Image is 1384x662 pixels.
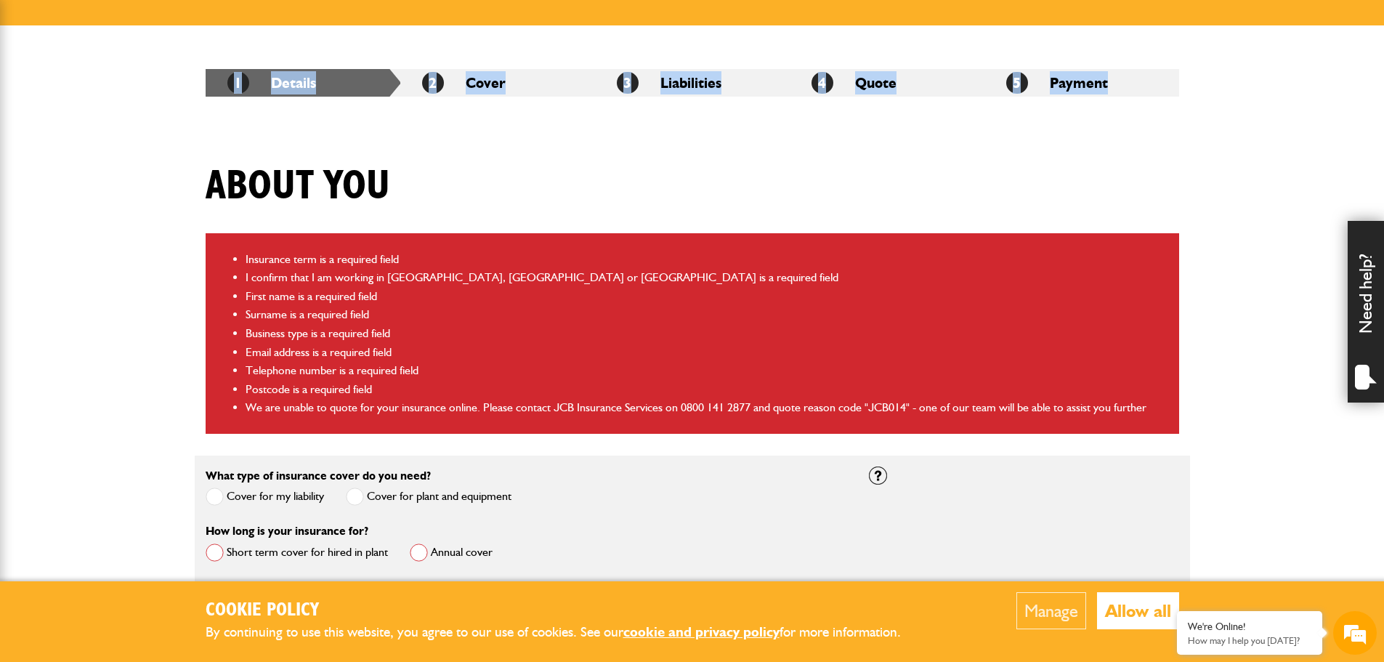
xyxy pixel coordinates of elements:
label: Annual cover [410,544,493,562]
a: cookie and privacy policy [623,623,780,640]
li: Cover [400,69,595,97]
li: Surname is a required field [246,305,1168,324]
li: Email address is a required field [246,343,1168,362]
p: How may I help you today? [1188,635,1311,646]
li: Liabilities [595,69,790,97]
li: Postcode is a required field [246,380,1168,399]
li: I confirm that I am working in [GEOGRAPHIC_DATA], [GEOGRAPHIC_DATA] or [GEOGRAPHIC_DATA] is a req... [246,268,1168,287]
div: We're Online! [1188,621,1311,633]
button: Allow all [1097,592,1179,629]
li: Telephone number is a required field [246,361,1168,380]
li: We are unable to quote for your insurance online. Please contact JCB Insurance Services on 0800 1... [246,398,1168,417]
span: 5 [1006,72,1028,94]
label: Cover for my liability [206,488,324,506]
span: 1 [227,72,249,94]
label: Cover for plant and equipment [346,488,511,506]
span: 4 [812,72,833,94]
div: Need help? [1348,221,1384,403]
li: Business type is a required field [246,324,1168,343]
li: First name is a required field [246,287,1168,306]
span: 3 [617,72,639,94]
li: Quote [790,69,984,97]
h1: About you [206,162,390,211]
h2: Cookie Policy [206,600,925,622]
button: Manage [1016,592,1086,629]
p: By continuing to use this website, you agree to our use of cookies. See our for more information. [206,621,925,644]
label: What type of insurance cover do you need? [206,470,431,482]
li: Payment [984,69,1179,97]
li: Details [206,69,400,97]
label: How long is your insurance for? [206,525,368,537]
li: Insurance term is a required field [246,250,1168,269]
label: Short term cover for hired in plant [206,544,388,562]
span: 2 [422,72,444,94]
